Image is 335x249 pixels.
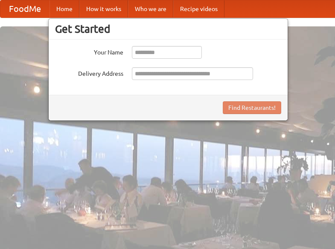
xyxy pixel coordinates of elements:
[55,67,123,78] label: Delivery Address
[223,101,281,114] button: Find Restaurants!
[173,0,224,17] a: Recipe videos
[0,0,50,17] a: FoodMe
[55,46,123,57] label: Your Name
[79,0,128,17] a: How it works
[55,23,281,35] h3: Get Started
[50,0,79,17] a: Home
[128,0,173,17] a: Who we are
